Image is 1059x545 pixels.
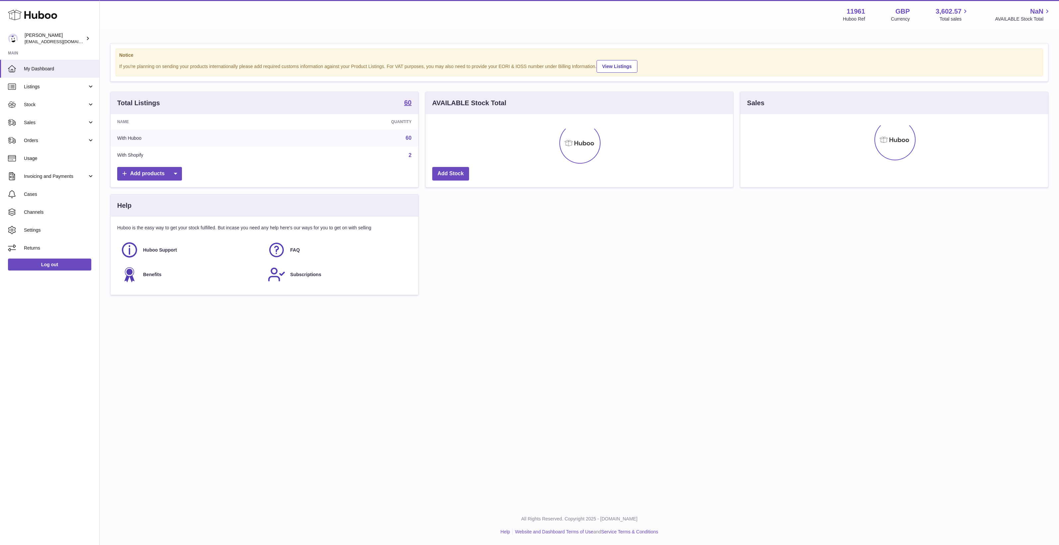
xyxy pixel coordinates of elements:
a: 60 [404,99,411,107]
p: Huboo is the easy way to get your stock fulfilled. But incase you need any help here's our ways f... [117,225,412,231]
span: FAQ [290,247,300,253]
td: With Shopify [111,147,277,164]
a: Benefits [121,266,261,283]
a: Huboo Support [121,241,261,259]
span: My Dashboard [24,66,94,72]
strong: Notice [119,52,1039,58]
a: NaN AVAILABLE Stock Total [995,7,1051,22]
span: Huboo Support [143,247,177,253]
span: Cases [24,191,94,197]
span: AVAILABLE Stock Total [995,16,1051,22]
a: 2 [409,152,412,158]
strong: GBP [895,7,910,16]
a: Subscriptions [268,266,408,283]
a: 3,602.57 Total sales [936,7,969,22]
h3: Total Listings [117,99,160,108]
p: All Rights Reserved. Copyright 2025 - [DOMAIN_NAME] [105,516,1054,522]
span: Total sales [939,16,969,22]
span: Stock [24,102,87,108]
span: Benefits [143,272,161,278]
a: Help [501,529,510,534]
div: [PERSON_NAME] [25,32,84,45]
span: Settings [24,227,94,233]
span: Listings [24,84,87,90]
span: Subscriptions [290,272,321,278]
a: Website and Dashboard Terms of Use [515,529,593,534]
h3: Help [117,201,131,210]
th: Name [111,114,277,129]
th: Quantity [277,114,418,129]
div: If you're planning on sending your products internationally please add required customs informati... [119,59,1039,73]
a: Add products [117,167,182,181]
span: NaN [1030,7,1043,16]
div: Currency [891,16,910,22]
td: With Huboo [111,129,277,147]
h3: AVAILABLE Stock Total [432,99,506,108]
strong: 11961 [847,7,865,16]
span: Channels [24,209,94,215]
img: internalAdmin-11961@internal.huboo.com [8,34,18,43]
span: Returns [24,245,94,251]
span: Usage [24,155,94,162]
a: View Listings [597,60,637,73]
span: Orders [24,137,87,144]
a: FAQ [268,241,408,259]
a: 60 [406,135,412,141]
span: 3,602.57 [936,7,962,16]
strong: 60 [404,99,411,106]
span: Sales [24,119,87,126]
span: Invoicing and Payments [24,173,87,180]
a: Log out [8,259,91,271]
span: [EMAIL_ADDRESS][DOMAIN_NAME] [25,39,98,44]
div: Huboo Ref [843,16,865,22]
a: Add Stock [432,167,469,181]
li: and [513,529,658,535]
a: Service Terms & Conditions [601,529,658,534]
h3: Sales [747,99,764,108]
